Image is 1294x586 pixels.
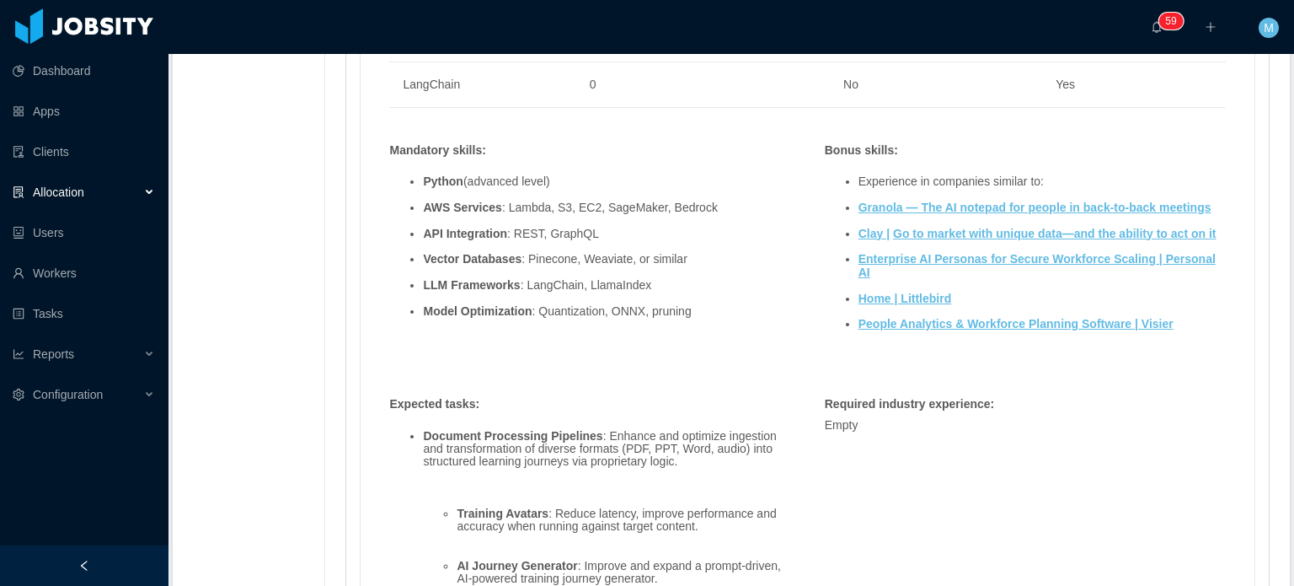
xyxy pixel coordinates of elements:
[858,252,1216,278] a: Enterprise AI Personas for Secure Workforce Scaling | Personal AI
[389,397,479,411] strong: Expected tasks :
[457,508,790,546] li: : Reduce latency, improve performance and accuracy when running against target content.
[825,143,898,157] strong: Bonus skills :
[1205,21,1216,33] i: icon: plus
[389,62,575,108] td: LangChain
[858,175,1226,188] li: Experience in companies similar to:
[576,62,702,108] td: 0
[457,507,548,520] strong: Training Avatars
[13,389,24,401] i: icon: setting
[1165,13,1171,30] p: 5
[825,397,995,411] strong: Required industry experience :
[816,417,1089,434] div: Empty
[1264,18,1274,38] span: M
[423,227,507,240] strong: API Integration
[423,202,790,214] li: : Lambda, S3, EC2, SageMaker, Bedrock
[457,559,577,573] strong: AI Journey Generator
[830,62,1042,108] td: No
[389,143,485,157] strong: Mandatory skills :
[423,430,790,482] li: : Enhance and optimize ingestion and transformation of diverse formats (PDF, PPT, Word, audio) in...
[423,175,463,188] strong: Python
[858,227,890,240] ins: Clay |
[423,429,602,443] strong: Document Processing Pipelines
[1042,62,1226,108] td: Yes
[33,388,103,401] span: Configuration
[13,256,155,290] a: icon: userWorkers
[423,228,790,240] li: : REST, GraphQL
[423,305,790,318] li: : Quantization, ONNX, pruning
[423,304,532,318] strong: Model Optimization
[1151,21,1163,33] i: icon: bell
[13,216,155,250] a: icon: robotUsers
[13,54,155,88] a: icon: pie-chartDashboard
[13,94,155,128] a: icon: appstoreApps
[858,227,1216,240] a: Clay | Go to market with unique data—and the ability to act on it
[1171,13,1177,30] p: 9
[858,317,1174,331] a: People Analytics & Workforce Planning Software | Visier
[423,175,790,188] li: (advanced level)
[423,201,501,214] strong: AWS Services
[33,347,74,361] span: Reports
[1158,13,1183,30] sup: 59
[13,348,24,360] i: icon: line-chart
[33,185,84,199] span: Allocation
[423,252,521,266] strong: Vector Databases
[423,253,790,266] li: : Pinecone, Weaviate, or similar
[858,201,1211,214] a: Granola — The AI notepad for people in back-to-back meetings
[13,186,24,198] i: icon: solution
[893,227,1216,240] ins: Go to market with unique data—and the ability to act on it
[423,279,790,292] li: : LangChain, LlamaIndex
[423,278,520,292] strong: LLM Frameworks
[13,297,155,331] a: icon: profileTasks
[858,292,951,305] a: Home | Littlebird
[13,135,155,169] a: icon: auditClients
